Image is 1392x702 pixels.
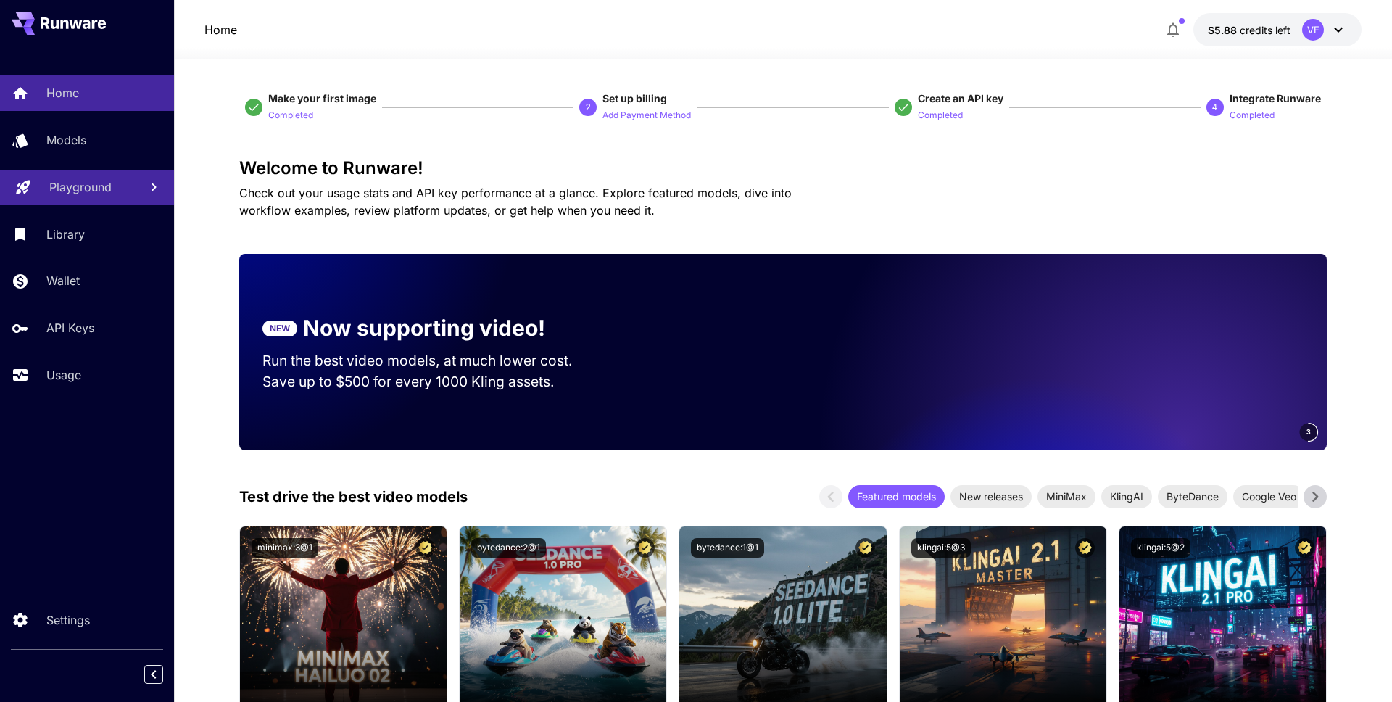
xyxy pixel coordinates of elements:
div: $5.8765 [1208,22,1290,38]
p: Test drive the best video models [239,486,468,508]
p: Playground [49,178,112,196]
button: klingai:5@2 [1131,538,1190,558]
p: Library [46,226,85,243]
div: Google Veo [1233,485,1305,508]
p: Models [46,131,86,149]
p: Completed [268,109,313,123]
div: Collapse sidebar [155,661,174,687]
span: ByteDance [1158,489,1227,504]
button: Certified Model – Vetted for best performance and includes a commercial license. [1295,538,1314,558]
span: MiniMax [1037,489,1095,504]
div: KlingAI [1101,485,1152,508]
nav: breadcrumb [204,21,237,38]
p: Completed [1230,109,1275,123]
p: Usage [46,366,81,384]
button: Completed [918,106,963,123]
p: Completed [918,109,963,123]
button: Add Payment Method [602,106,691,123]
p: 4 [1212,101,1217,114]
button: Completed [268,106,313,123]
span: Featured models [848,489,945,504]
button: minimax:3@1 [252,538,318,558]
p: Wallet [46,272,80,289]
span: Set up billing [602,92,667,104]
h3: Welcome to Runware! [239,158,1327,178]
button: Certified Model – Vetted for best performance and includes a commercial license. [635,538,655,558]
p: Home [46,84,79,102]
p: NEW [270,322,290,335]
div: MiniMax [1037,485,1095,508]
p: Add Payment Method [602,109,691,123]
p: Settings [46,611,90,629]
span: KlingAI [1101,489,1152,504]
button: Certified Model – Vetted for best performance and includes a commercial license. [415,538,435,558]
div: ByteDance [1158,485,1227,508]
button: $5.8765VE [1193,13,1362,46]
span: New releases [950,489,1032,504]
p: 2 [586,101,591,114]
span: $5.88 [1208,24,1240,36]
span: Make your first image [268,92,376,104]
button: Collapse sidebar [144,665,163,684]
span: credits left [1240,24,1290,36]
div: VE [1302,19,1324,41]
button: bytedance:1@1 [691,538,764,558]
a: Home [204,21,237,38]
button: klingai:5@3 [911,538,971,558]
p: Run the best video models, at much lower cost. [262,350,600,371]
span: Check out your usage stats and API key performance at a glance. Explore featured models, dive int... [239,186,792,218]
div: Featured models [848,485,945,508]
button: Certified Model – Vetted for best performance and includes a commercial license. [1075,538,1095,558]
button: bytedance:2@1 [471,538,546,558]
p: Now supporting video! [303,312,545,344]
span: Integrate Runware [1230,92,1321,104]
button: Completed [1230,106,1275,123]
button: Certified Model – Vetted for best performance and includes a commercial license. [855,538,875,558]
div: New releases [950,485,1032,508]
span: Google Veo [1233,489,1305,504]
p: Save up to $500 for every 1000 Kling assets. [262,371,600,392]
span: Create an API key [918,92,1003,104]
p: API Keys [46,319,94,336]
span: 3 [1306,426,1311,437]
